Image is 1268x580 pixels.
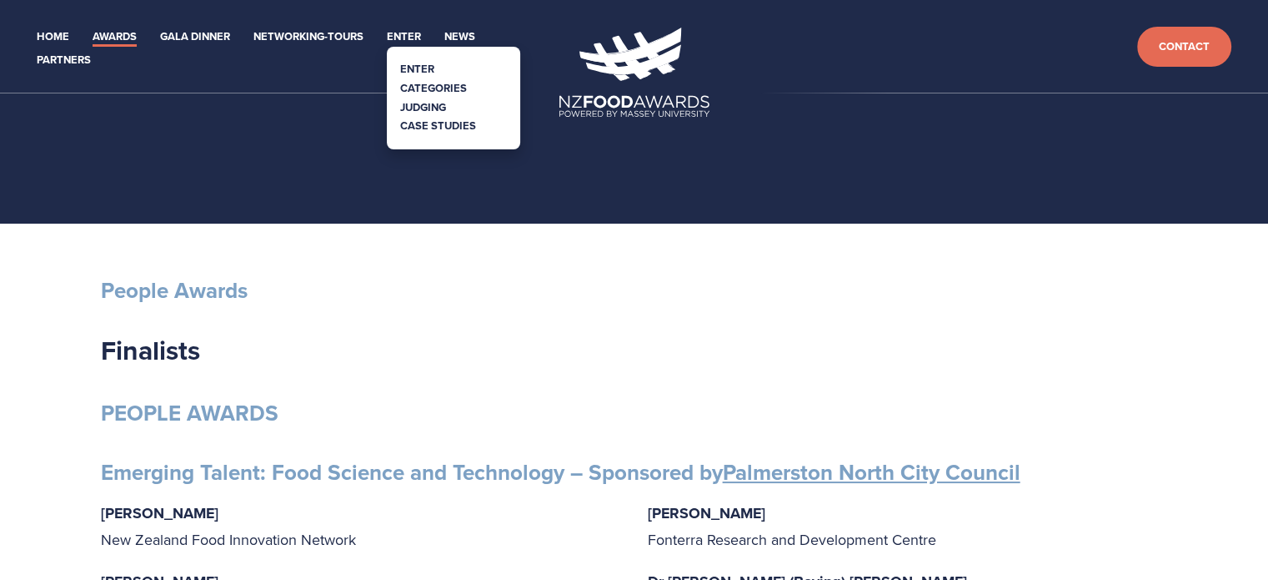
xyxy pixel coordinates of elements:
strong: Emerging Talent: Food Science and Technology – Sponsored by [101,456,1020,488]
strong: [PERSON_NAME] [101,502,218,524]
a: Home [37,28,69,47]
p: Fonterra Research and Development Centre [648,500,1168,553]
a: Networking-Tours [253,28,363,47]
a: Partners [37,51,91,70]
a: Case Studies [400,118,476,134]
a: Enter [400,61,434,77]
strong: PEOPLE AWARDS [101,397,278,429]
a: Palmerston North City Council [723,456,1020,488]
a: Awards [93,28,137,47]
a: News [444,28,475,47]
h3: People Awards [101,277,1168,305]
p: New Zealand Food Innovation Network [101,500,621,553]
strong: [PERSON_NAME] [648,502,765,524]
a: Contact [1137,27,1231,68]
a: Categories [400,80,467,96]
a: Judging [400,99,446,115]
strong: Finalists [101,330,200,370]
a: Enter [387,28,421,47]
a: Gala Dinner [160,28,230,47]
